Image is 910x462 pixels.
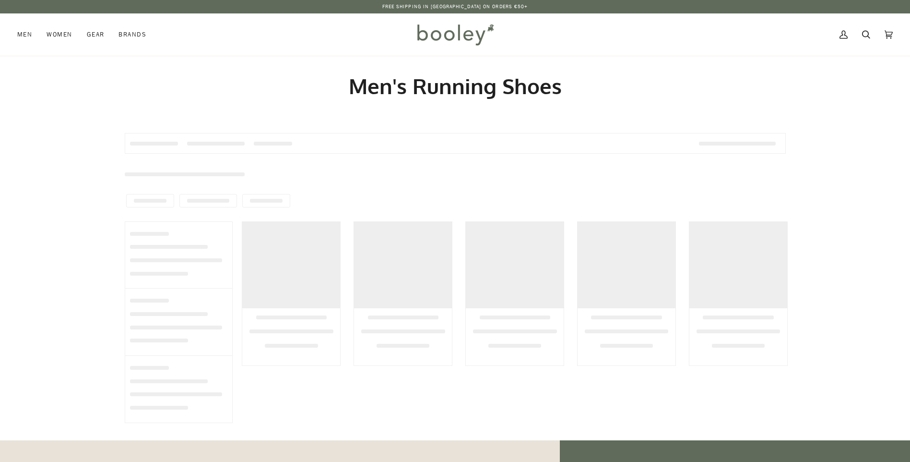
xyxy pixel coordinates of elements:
span: Men [17,30,32,39]
a: Women [39,13,79,56]
span: Brands [118,30,146,39]
a: Gear [80,13,112,56]
span: Women [47,30,72,39]
p: Free Shipping in [GEOGRAPHIC_DATA] on Orders €50+ [382,3,528,11]
a: Men [17,13,39,56]
h1: Men's Running Shoes [125,73,786,99]
a: Brands [111,13,154,56]
img: Booley [413,21,497,49]
span: Gear [87,30,105,39]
